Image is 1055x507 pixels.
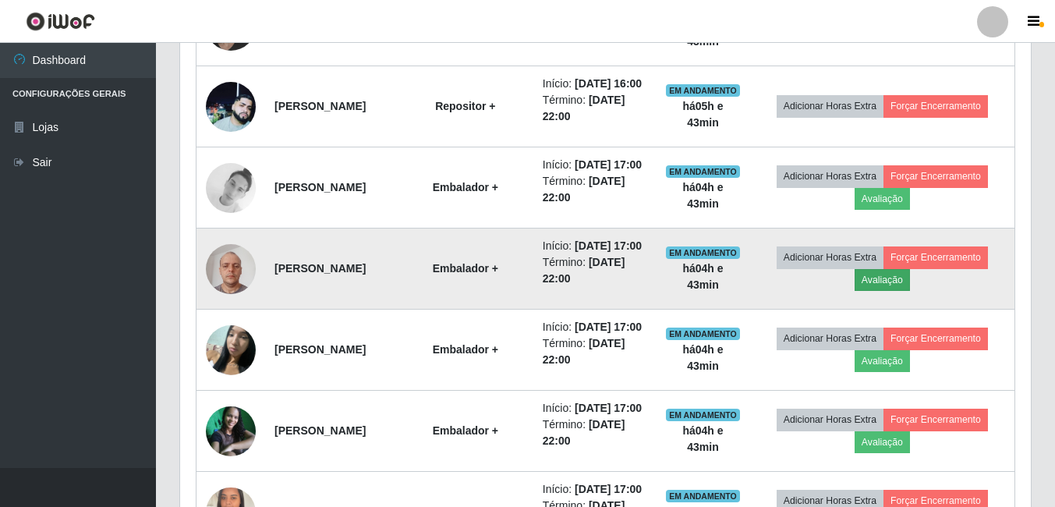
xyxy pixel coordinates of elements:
[666,490,740,502] span: EM ANDAMENTO
[575,239,642,252] time: [DATE] 17:00
[433,262,498,275] strong: Embalador +
[883,165,988,187] button: Forçar Encerramento
[883,328,988,349] button: Forçar Encerramento
[433,424,498,437] strong: Embalador +
[543,238,647,254] li: Início:
[682,343,723,372] strong: há 04 h e 43 min
[206,406,256,456] img: 1743109633482.jpeg
[855,269,910,291] button: Avaliação
[682,424,723,453] strong: há 04 h e 43 min
[274,181,366,193] strong: [PERSON_NAME]
[777,95,883,117] button: Adicionar Horas Extra
[855,431,910,453] button: Avaliação
[682,262,723,291] strong: há 04 h e 43 min
[682,181,723,210] strong: há 04 h e 43 min
[543,417,647,449] li: Término:
[543,76,647,92] li: Início:
[666,165,740,178] span: EM ANDAMENTO
[433,343,498,356] strong: Embalador +
[575,483,642,495] time: [DATE] 17:00
[777,246,883,268] button: Adicionar Horas Extra
[206,163,256,213] img: 1730297824341.jpeg
[666,328,740,340] span: EM ANDAMENTO
[575,402,642,414] time: [DATE] 17:00
[777,165,883,187] button: Adicionar Horas Extra
[543,173,647,206] li: Término:
[433,181,498,193] strong: Embalador +
[543,92,647,125] li: Término:
[575,158,642,171] time: [DATE] 17:00
[777,409,883,431] button: Adicionar Horas Extra
[855,188,910,210] button: Avaliação
[543,319,647,335] li: Início:
[855,350,910,372] button: Avaliação
[26,12,95,31] img: CoreUI Logo
[543,254,647,287] li: Término:
[575,77,642,90] time: [DATE] 16:00
[435,100,495,112] strong: Repositor +
[883,246,988,268] button: Forçar Encerramento
[575,321,642,333] time: [DATE] 17:00
[543,481,647,498] li: Início:
[883,95,988,117] button: Forçar Encerramento
[883,409,988,431] button: Forçar Encerramento
[206,236,256,302] img: 1723391026413.jpeg
[666,84,740,97] span: EM ANDAMENTO
[274,343,366,356] strong: [PERSON_NAME]
[777,328,883,349] button: Adicionar Horas Extra
[274,100,366,112] strong: [PERSON_NAME]
[543,335,647,368] li: Término:
[206,317,256,383] img: 1738432426405.jpeg
[543,157,647,173] li: Início:
[274,262,366,275] strong: [PERSON_NAME]
[543,400,647,417] li: Início:
[206,82,256,132] img: 1744915076339.jpeg
[274,424,366,437] strong: [PERSON_NAME]
[666,409,740,421] span: EM ANDAMENTO
[682,100,723,129] strong: há 05 h e 43 min
[666,246,740,259] span: EM ANDAMENTO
